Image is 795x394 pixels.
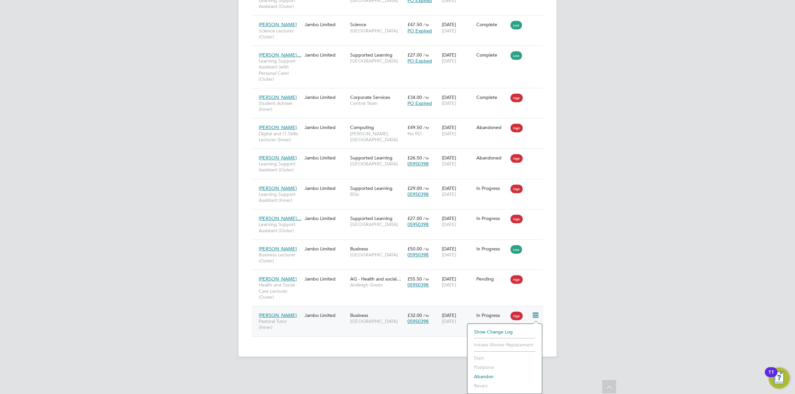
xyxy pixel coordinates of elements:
span: [GEOGRAPHIC_DATA] [350,252,404,258]
span: Supported Learning [350,215,393,221]
div: [DATE] [440,91,475,109]
span: Corporate Services [350,94,390,100]
span: Learning Support Assistant (Inner) [259,191,301,203]
span: £27.00 [407,215,422,221]
span: Computing [350,124,374,130]
span: [PERSON_NAME]… [259,52,301,58]
span: Student Adviser (Inner) [259,100,301,112]
li: Abandon [471,372,539,381]
a: [PERSON_NAME]…Learning Support Assistant (Outer)Jambo LimitedSupported Learning[GEOGRAPHIC_DATA]£... [257,212,543,217]
li: Show change log [471,327,539,336]
span: 05950398 [407,191,429,197]
span: High [510,154,523,163]
span: Science [350,22,366,27]
span: [DATE] [442,100,456,106]
span: Low [510,21,522,29]
span: / hr [423,95,429,100]
div: Jambo Limited [303,212,348,225]
a: [PERSON_NAME]Learning Support Assistant (Outer)Jambo LimitedSupported Learning[GEOGRAPHIC_DATA]£2... [257,151,543,157]
span: £47.50 [407,22,422,27]
span: £26.50 [407,155,422,161]
span: [PERSON_NAME][GEOGRAPHIC_DATA] [350,131,404,143]
span: [DATE] [442,28,456,34]
span: Learning Support Assistant (with Personal Care) (Outer) [259,58,301,82]
div: [DATE] [440,212,475,231]
div: In Progress [476,312,507,318]
span: Digital and IT Skills Lecturer (Inner) [259,131,301,143]
div: Jambo Limited [303,121,348,134]
span: 05950398 [407,282,429,288]
span: [PERSON_NAME] [259,246,297,252]
span: £27.00 [407,52,422,58]
span: [DATE] [442,252,456,258]
span: £55.50 [407,276,422,282]
div: [DATE] [440,152,475,170]
a: [PERSON_NAME]Learning Support Assistant (Inner)Jambo LimitedSupported LearningBSix£29.00 / hr0595... [257,182,543,187]
span: [DATE] [442,318,456,324]
span: [GEOGRAPHIC_DATA] [350,28,404,34]
span: [DATE] [442,221,456,227]
span: Business [350,246,368,252]
button: Open Resource Center, 11 new notifications [768,368,790,389]
span: £50.00 [407,246,422,252]
span: Health and Social Care Lecturer (Outer) [259,282,301,300]
a: [PERSON_NAME]Pastoral Tutor (Inner)Jambo LimitedBusiness[GEOGRAPHIC_DATA]£32.00 / hr05950398[DATE... [257,309,543,314]
a: [PERSON_NAME]Science Lecturer (Outer)Jambo LimitedScience[GEOGRAPHIC_DATA]£47.50 / hrPO Expired[D... [257,18,543,23]
a: [PERSON_NAME]Business Lecturer (Outer)Jambo LimitedBusiness[GEOGRAPHIC_DATA]£50.00 / hr05950398[D... [257,242,543,248]
span: No PO [407,131,422,137]
span: [GEOGRAPHIC_DATA] [350,58,404,64]
span: £34.00 [407,94,422,100]
span: Ardleigh Green [350,282,404,288]
span: High [510,275,523,284]
div: [DATE] [440,182,475,200]
span: Business Lecturer (Outer) [259,252,301,264]
div: Jambo Limited [303,91,348,104]
span: PO Expired [407,100,432,106]
div: Jambo Limited [303,182,348,195]
div: Jambo Limited [303,273,348,285]
span: / hr [423,277,429,282]
a: [PERSON_NAME]Health and Social Care Lecturer (Outer)Jambo LimitedAG - Health and social…Ardleigh ... [257,272,543,278]
span: [GEOGRAPHIC_DATA] [350,318,404,324]
span: £32.00 [407,312,422,318]
span: [PERSON_NAME] [259,276,297,282]
div: [DATE] [440,242,475,261]
div: [DATE] [440,309,475,328]
span: / hr [423,186,429,191]
span: BSix [350,191,404,197]
span: [DATE] [442,161,456,167]
span: High [510,215,523,223]
li: Start [471,353,539,363]
div: Jambo Limited [303,49,348,61]
div: 11 [768,372,774,381]
span: 05950398 [407,252,429,258]
span: [DATE] [442,282,456,288]
span: AG - Health and social… [350,276,401,282]
div: Pending [476,276,507,282]
span: [DATE] [442,131,456,137]
span: PO Expired [407,58,432,64]
span: [DATE] [442,191,456,197]
span: [GEOGRAPHIC_DATA] [350,161,404,167]
span: 05950398 [407,221,429,227]
div: Complete [476,22,507,27]
span: / hr [423,125,429,130]
span: 05950398 [407,318,429,324]
span: / hr [423,22,429,27]
div: In Progress [476,185,507,191]
a: [PERSON_NAME]Student Adviser (Inner)Jambo LimitedCorporate ServicesCentral Team£34.00 / hrPO Expi... [257,91,543,96]
span: High [510,94,523,102]
li: Postpone [471,363,539,372]
div: [DATE] [440,121,475,140]
span: / hr [423,53,429,58]
a: [PERSON_NAME]…Learning Support Assistant (with Personal Care) (Outer)Jambo LimitedSupported Learn... [257,48,543,54]
span: Low [510,51,522,60]
span: 05950398 [407,161,429,167]
div: [DATE] [440,273,475,291]
span: £29.00 [407,185,422,191]
span: Central Team [350,100,404,106]
div: Jambo Limited [303,18,348,31]
span: [PERSON_NAME] [259,124,297,130]
span: High [510,124,523,132]
div: [DATE] [440,49,475,67]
